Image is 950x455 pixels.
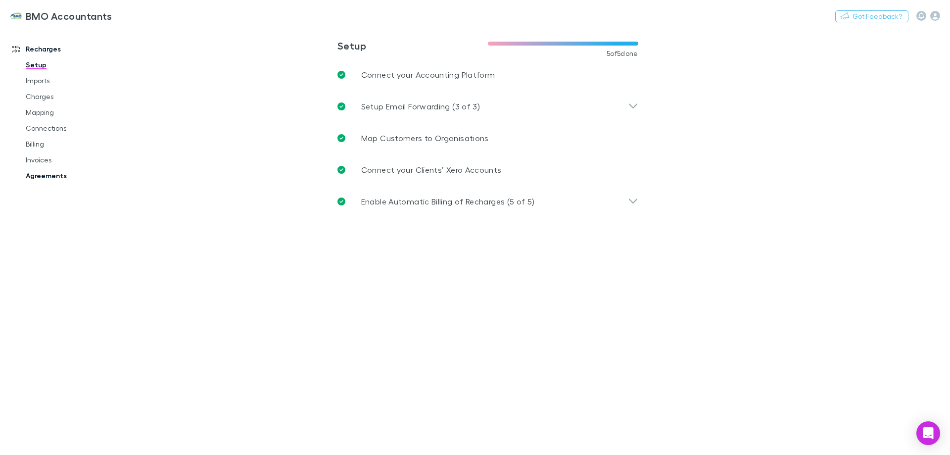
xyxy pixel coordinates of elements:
a: Recharges [2,41,134,57]
div: Open Intercom Messenger [916,421,940,445]
a: Imports [16,73,134,89]
a: BMO Accountants [4,4,118,28]
p: Map Customers to Organisations [361,132,489,144]
a: Connect your Clients’ Xero Accounts [330,154,646,186]
button: Got Feedback? [835,10,908,22]
a: Invoices [16,152,134,168]
a: Setup [16,57,134,73]
p: Connect your Accounting Platform [361,69,495,81]
div: Setup Email Forwarding (3 of 3) [330,91,646,122]
a: Billing [16,136,134,152]
a: Charges [16,89,134,104]
a: Connect your Accounting Platform [330,59,646,91]
a: Map Customers to Organisations [330,122,646,154]
a: Agreements [16,168,134,184]
img: BMO Accountants's Logo [10,10,22,22]
a: Mapping [16,104,134,120]
a: Connections [16,120,134,136]
span: 5 of 5 done [607,50,638,57]
div: Enable Automatic Billing of Recharges (5 of 5) [330,186,646,217]
p: Connect your Clients’ Xero Accounts [361,164,502,176]
p: Setup Email Forwarding (3 of 3) [361,101,480,112]
p: Enable Automatic Billing of Recharges (5 of 5) [361,196,535,207]
h3: BMO Accountants [26,10,112,22]
h3: Setup [337,40,488,51]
